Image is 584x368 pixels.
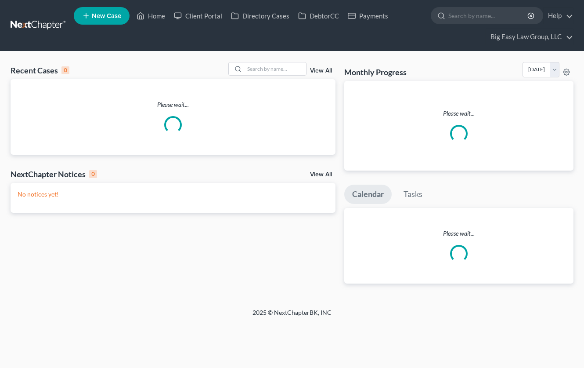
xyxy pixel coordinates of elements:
[310,171,332,178] a: View All
[227,8,294,24] a: Directory Cases
[294,8,343,24] a: DebtorCC
[343,8,393,24] a: Payments
[169,8,227,24] a: Client Portal
[18,190,328,199] p: No notices yet!
[310,68,332,74] a: View All
[486,29,573,45] a: Big Easy Law Group, LLC
[92,13,121,19] span: New Case
[11,169,97,179] div: NextChapter Notices
[544,8,573,24] a: Help
[132,8,169,24] a: Home
[448,7,529,24] input: Search by name...
[89,170,97,178] div: 0
[344,185,392,204] a: Calendar
[11,100,335,109] p: Please wait...
[61,66,69,74] div: 0
[11,65,69,76] div: Recent Cases
[351,109,567,118] p: Please wait...
[245,62,306,75] input: Search by name...
[344,67,407,77] h3: Monthly Progress
[396,185,430,204] a: Tasks
[42,308,542,324] div: 2025 © NextChapterBK, INC
[344,229,574,238] p: Please wait...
